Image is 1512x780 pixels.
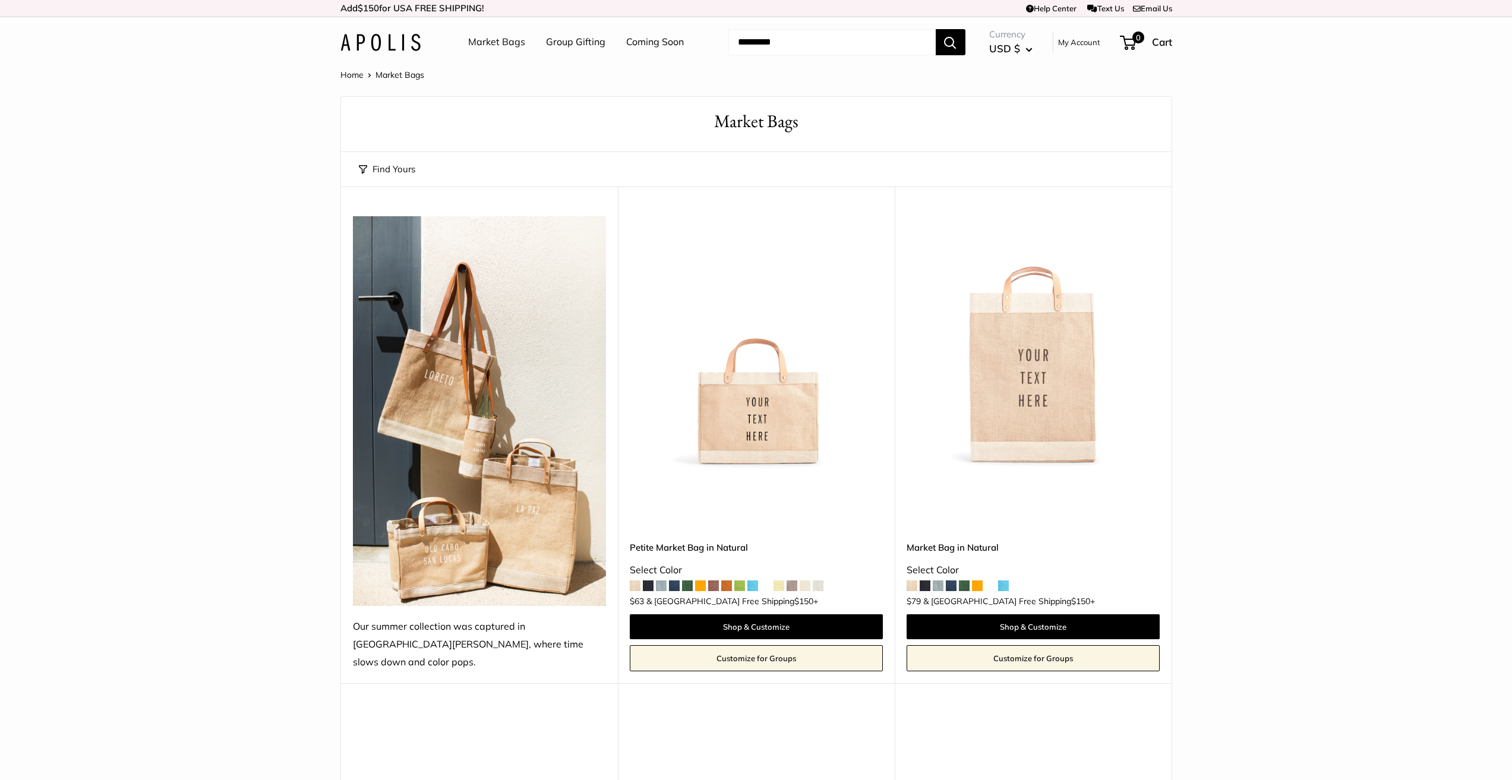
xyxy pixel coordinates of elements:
[1087,4,1123,13] a: Text Us
[353,216,606,606] img: Our summer collection was captured in Todos Santos, where time slows down and color pops.
[375,70,424,80] span: Market Bags
[630,596,644,607] span: $63
[728,29,936,55] input: Search...
[646,597,818,605] span: & [GEOGRAPHIC_DATA] Free Shipping +
[1058,35,1100,49] a: My Account
[630,216,883,469] a: Petite Market Bag in Naturaldescription_Effortless style that elevates every moment
[340,70,364,80] a: Home
[923,597,1095,605] span: & [GEOGRAPHIC_DATA] Free Shipping +
[359,109,1154,134] h1: Market Bags
[340,34,421,51] img: Apolis
[630,614,883,639] a: Shop & Customize
[630,541,883,554] a: Petite Market Bag in Natural
[630,561,883,579] div: Select Color
[359,161,415,178] button: Find Yours
[794,596,813,607] span: $150
[907,614,1160,639] a: Shop & Customize
[907,216,1160,469] img: Market Bag in Natural
[907,541,1160,554] a: Market Bag in Natural
[358,2,379,14] span: $150
[546,33,605,51] a: Group Gifting
[1071,596,1090,607] span: $150
[989,39,1033,58] button: USD $
[353,618,606,671] div: Our summer collection was captured in [GEOGRAPHIC_DATA][PERSON_NAME], where time slows down and c...
[907,645,1160,671] a: Customize for Groups
[630,645,883,671] a: Customize for Groups
[1132,31,1144,43] span: 0
[630,216,883,469] img: Petite Market Bag in Natural
[1152,36,1172,48] span: Cart
[1026,4,1077,13] a: Help Center
[1121,33,1172,52] a: 0 Cart
[936,29,965,55] button: Search
[468,33,525,51] a: Market Bags
[907,596,921,607] span: $79
[989,42,1020,55] span: USD $
[1133,4,1172,13] a: Email Us
[907,216,1160,469] a: Market Bag in NaturalMarket Bag in Natural
[340,67,424,83] nav: Breadcrumb
[626,33,684,51] a: Coming Soon
[989,26,1033,43] span: Currency
[907,561,1160,579] div: Select Color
